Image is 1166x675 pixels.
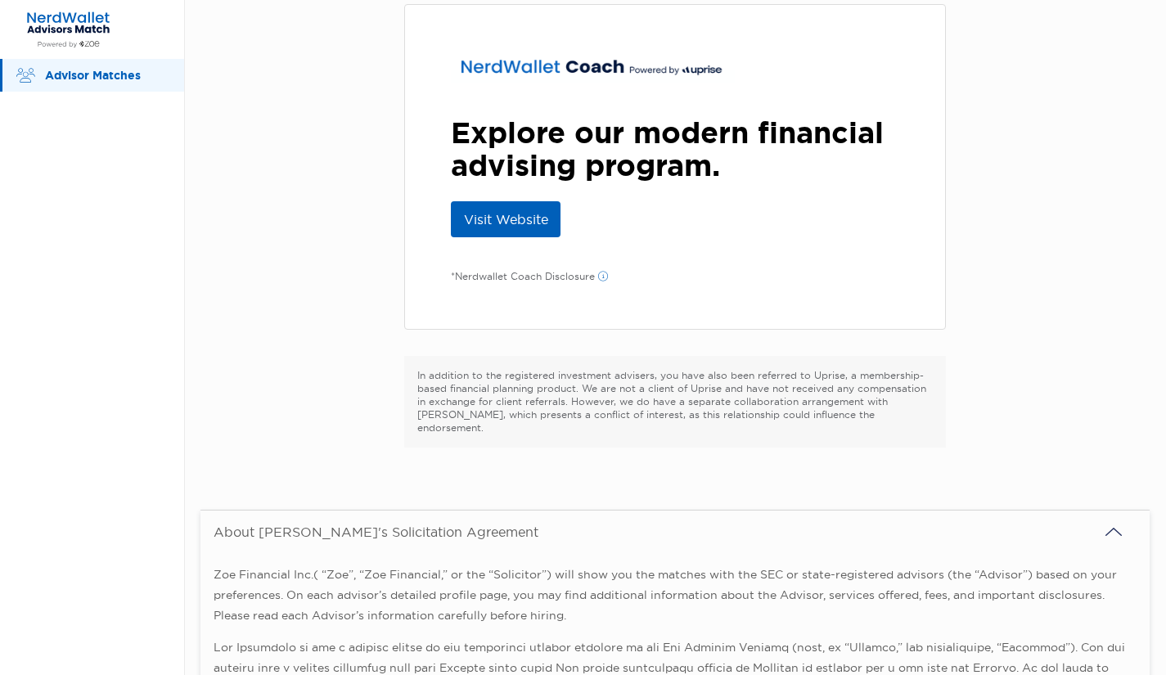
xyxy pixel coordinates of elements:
[214,565,1137,626] p: Zoe Financial Inc.( “Zoe”, “Zoe Financial,” or the “Solicitor”) will show you the matches with th...
[20,11,117,48] img: Zoe Financial
[1104,522,1123,542] img: icon arrow
[417,369,933,434] p: In addition to the registered investment advisers, you have also been referred to Uprise, a membe...
[451,270,608,283] p: *Nerdwallet Coach Disclosure
[45,65,168,86] p: Advisor Matches
[451,51,735,83] img: Nerdwallet Coach
[451,201,560,237] a: Visit Website
[214,524,538,540] div: About [PERSON_NAME]'s Solicitation Agreement
[451,116,899,182] h3: Explore our modern financial advising program.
